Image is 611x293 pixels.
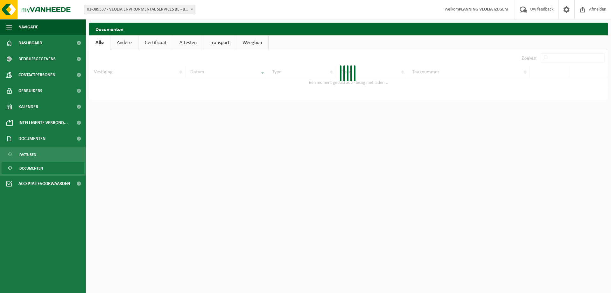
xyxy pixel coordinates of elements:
[18,176,70,192] span: Acceptatievoorwaarden
[18,19,38,35] span: Navigatie
[203,35,236,50] a: Transport
[2,162,84,174] a: Documenten
[138,35,173,50] a: Certificaat
[18,83,42,99] span: Gebruikers
[19,149,36,161] span: Facturen
[459,7,508,12] strong: PLANNING VEOLIA IZEGEM
[18,35,42,51] span: Dashboard
[84,5,195,14] span: 01-089537 - VEOLIA ENVIRONMENTAL SERVICES BE - BEERSE
[2,148,84,160] a: Facturen
[18,131,46,147] span: Documenten
[89,35,110,50] a: Alle
[89,23,608,35] h2: Documenten
[18,51,56,67] span: Bedrijfsgegevens
[173,35,203,50] a: Attesten
[236,35,268,50] a: Weegbon
[18,67,55,83] span: Contactpersonen
[19,162,43,174] span: Documenten
[18,115,68,131] span: Intelligente verbond...
[84,5,195,14] span: 01-089537 - VEOLIA ENVIRONMENTAL SERVICES BE - BEERSE
[110,35,138,50] a: Andere
[18,99,38,115] span: Kalender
